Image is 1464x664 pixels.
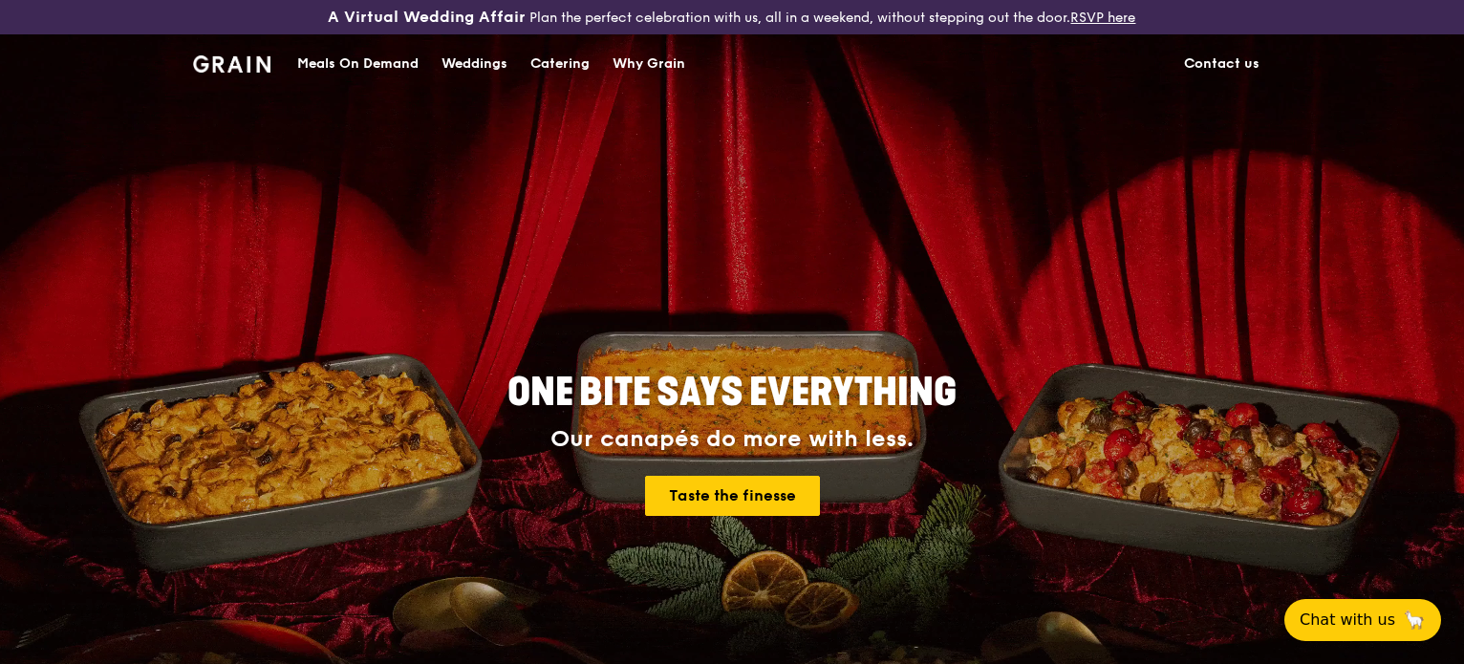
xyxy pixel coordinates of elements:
[430,35,519,93] a: Weddings
[193,33,270,91] a: GrainGrain
[297,35,419,93] div: Meals On Demand
[645,476,820,516] a: Taste the finesse
[328,8,526,27] h3: A Virtual Wedding Affair
[1284,599,1441,641] button: Chat with us🦙
[613,35,685,93] div: Why Grain
[1070,10,1135,26] a: RSVP here
[507,370,957,416] span: ONE BITE SAYS EVERYTHING
[244,8,1219,27] div: Plan the perfect celebration with us, all in a weekend, without stepping out the door.
[530,35,590,93] div: Catering
[193,55,270,73] img: Grain
[1300,609,1395,632] span: Chat with us
[441,35,507,93] div: Weddings
[388,426,1076,453] div: Our canapés do more with less.
[601,35,697,93] a: Why Grain
[1173,35,1271,93] a: Contact us
[1403,609,1426,632] span: 🦙
[519,35,601,93] a: Catering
